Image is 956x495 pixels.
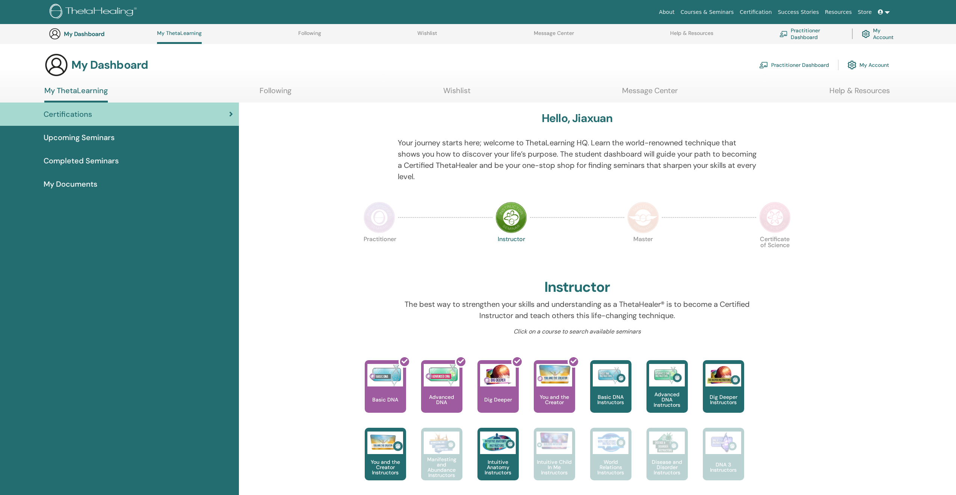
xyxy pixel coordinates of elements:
a: My ThetaLearning [44,86,108,103]
p: Certificate of Science [759,236,791,268]
a: My Account [847,57,889,73]
h3: My Dashboard [64,30,139,38]
a: Store [855,5,875,19]
img: cog.svg [847,59,856,71]
img: cog.svg [862,28,870,40]
a: About [656,5,677,19]
img: Intuitive Child In Me Instructors [536,432,572,450]
p: Disease and Disorder Instructors [646,459,688,475]
a: Courses & Seminars [678,5,737,19]
h2: Instructor [544,279,610,296]
a: Advanced DNA Instructors Advanced DNA Instructors [646,360,688,428]
a: Following [260,86,291,101]
img: generic-user-icon.jpg [49,28,61,40]
img: Dig Deeper [480,364,516,386]
a: Dig Deeper Instructors Dig Deeper Instructors [703,360,744,428]
a: You and the Creator You and the Creator [534,360,575,428]
span: Certifications [44,109,92,120]
a: Practitioner Dashboard [759,57,829,73]
p: Practitioner [364,236,395,268]
img: You and the Creator [536,364,572,385]
p: The best way to strengthen your skills and understanding as a ThetaHealer® is to become a Certifi... [398,299,757,321]
p: Basic DNA Instructors [590,394,631,405]
a: Advanced DNA Advanced DNA [421,360,462,428]
img: generic-user-icon.jpg [44,53,68,77]
img: logo.png [50,4,139,21]
p: Manifesting and Abundance Instructors [421,457,462,478]
p: Your journey starts here; welcome to ThetaLearning HQ. Learn the world-renowned technique that sh... [398,137,757,182]
img: Basic DNA Instructors [593,364,628,386]
a: Resources [822,5,855,19]
a: My Account [862,26,900,42]
img: Manifesting and Abundance Instructors [424,432,459,454]
a: Wishlist [417,30,437,42]
p: Advanced DNA [421,394,462,405]
p: Intuitive Anatomy Instructors [477,459,519,475]
img: Intuitive Anatomy Instructors [480,432,516,454]
p: DNA 3 Instructors [703,462,744,472]
p: You and the Creator [534,394,575,405]
a: Practitioner Dashboard [779,26,843,42]
a: Help & Resources [670,30,713,42]
a: My ThetaLearning [157,30,202,44]
a: Certification [737,5,775,19]
p: Advanced DNA Instructors [646,392,688,407]
img: World Relations Instructors [593,432,628,454]
p: Master [627,236,659,268]
img: chalkboard-teacher.svg [759,62,768,68]
img: Dig Deeper Instructors [705,364,741,386]
a: Basic DNA Basic DNA [365,360,406,428]
img: Advanced DNA Instructors [649,364,685,386]
h3: My Dashboard [71,58,148,72]
span: Upcoming Seminars [44,132,115,143]
p: Intuitive Child In Me Instructors [534,459,575,475]
a: Dig Deeper Dig Deeper [477,360,519,428]
span: My Documents [44,178,97,190]
a: Following [298,30,321,42]
a: Basic DNA Instructors Basic DNA Instructors [590,360,631,428]
img: Certificate of Science [759,202,791,233]
img: You and the Creator Instructors [367,432,403,454]
img: Practitioner [364,202,395,233]
span: Completed Seminars [44,155,119,166]
img: DNA 3 Instructors [705,432,741,454]
img: Master [627,202,659,233]
img: Basic DNA [367,364,403,386]
p: You and the Creator Instructors [365,459,406,475]
a: Help & Resources [829,86,890,101]
img: chalkboard-teacher.svg [779,31,788,37]
a: Wishlist [443,86,471,101]
a: Message Center [534,30,574,42]
img: Disease and Disorder Instructors [649,432,685,454]
p: Instructor [495,236,527,268]
p: Dig Deeper [481,397,515,402]
a: Message Center [622,86,678,101]
img: Instructor [495,202,527,233]
p: Dig Deeper Instructors [703,394,744,405]
p: Click on a course to search available seminars [398,327,757,336]
p: World Relations Instructors [590,459,631,475]
a: Success Stories [775,5,822,19]
img: Advanced DNA [424,364,459,386]
h3: Hello, Jiaxuan [542,112,613,125]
